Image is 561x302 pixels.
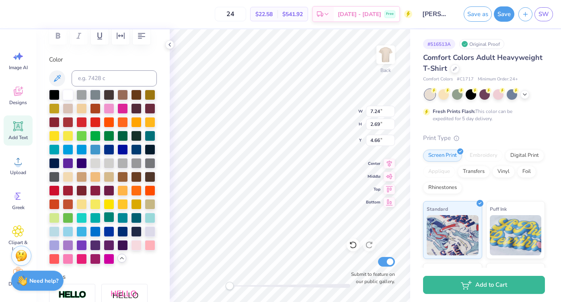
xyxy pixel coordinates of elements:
div: Applique [423,166,455,178]
button: Save [494,6,514,22]
div: Vinyl [492,166,515,178]
span: Add Text [8,134,28,141]
img: Shadow [111,290,139,300]
strong: Fresh Prints Flash: [433,108,475,115]
button: Add to Cart [423,276,545,294]
span: Standard [427,205,448,213]
img: Back [378,47,394,63]
label: Submit to feature on our public gallery. [347,271,395,285]
div: Screen Print [423,150,462,162]
div: Print Type [423,134,545,143]
input: e.g. 7428 c [72,70,157,86]
span: SW [538,10,549,19]
div: Rhinestones [423,182,462,194]
a: SW [534,7,553,21]
img: Puff Ink [490,215,542,255]
span: Minimum Order: 24 + [478,76,518,83]
div: Back [380,67,391,74]
span: Comfort Colors [423,76,453,83]
span: Upload [10,169,26,176]
div: Embroidery [464,150,503,162]
span: Clipart & logos [5,239,31,252]
span: Center [366,160,380,167]
span: Puff Ink [490,205,507,213]
span: Image AI [9,64,28,71]
span: Bottom [366,199,380,205]
div: Foil [517,166,536,178]
input: Untitled Design [416,6,456,22]
div: This color can be expedited for 5 day delivery. [433,108,532,122]
input: – – [215,7,246,21]
div: Original Proof [459,39,504,49]
div: Transfers [458,166,490,178]
label: Color [49,55,157,64]
span: $541.92 [282,10,303,18]
span: Free [386,11,394,17]
span: [DATE] - [DATE] [338,10,381,18]
span: Top [366,186,380,193]
span: Designs [9,99,27,106]
button: Save as [464,6,492,22]
span: Middle [366,173,380,180]
span: Metallic & Glitter Ink [490,267,537,275]
span: # C1717 [457,76,474,83]
span: Neon Ink [427,267,446,275]
div: Accessibility label [226,282,234,290]
span: Greek [12,204,25,211]
div: Digital Print [505,150,544,162]
span: Decorate [8,281,28,287]
span: $22.58 [255,10,273,18]
img: Standard [427,215,479,255]
strong: Need help? [29,277,58,285]
div: # 516513A [423,39,455,49]
span: Comfort Colors Adult Heavyweight T-Shirt [423,53,543,73]
img: Stroke [58,290,86,300]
